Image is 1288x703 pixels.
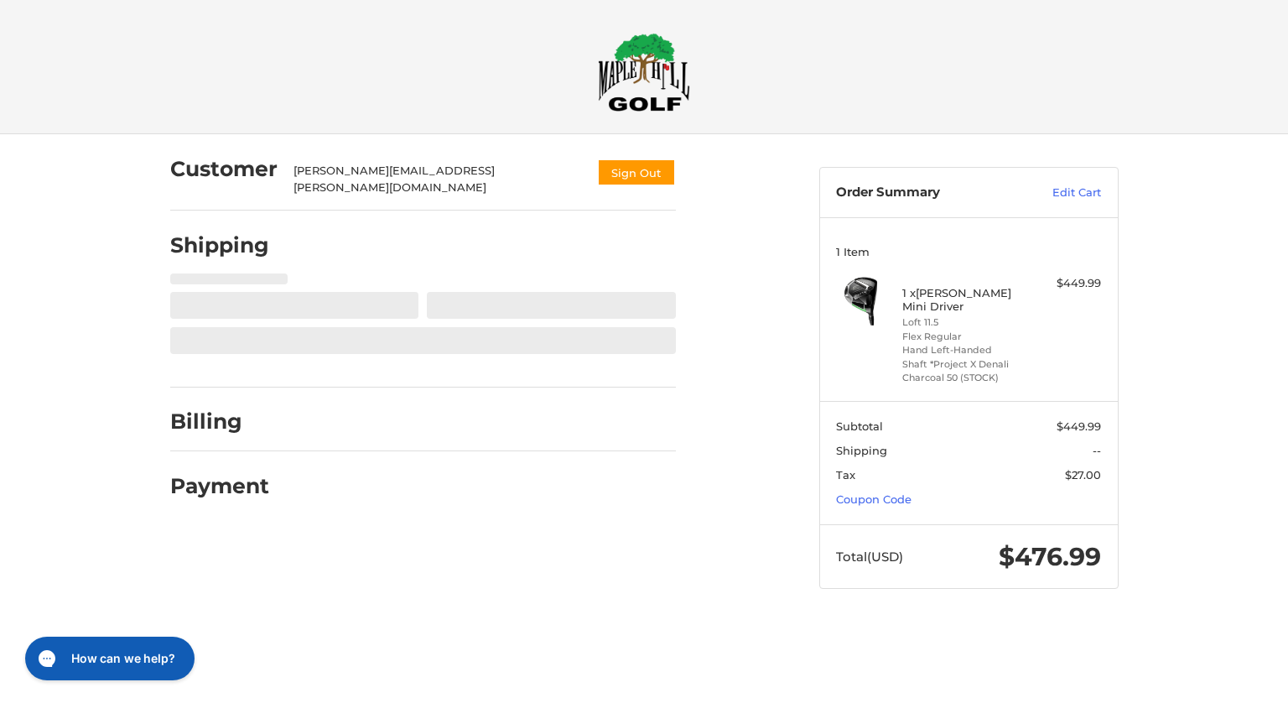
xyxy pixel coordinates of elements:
[836,549,903,565] span: Total (USD)
[1016,185,1101,201] a: Edit Cart
[17,631,200,686] iframe: Gorgias live chat messenger
[836,185,1016,201] h3: Order Summary
[836,245,1101,258] h3: 1 Item
[836,419,883,433] span: Subtotal
[902,330,1031,344] li: Flex Regular
[902,286,1031,314] h4: 1 x [PERSON_NAME] Mini Driver
[597,159,676,186] button: Sign Out
[902,343,1031,357] li: Hand Left-Handed
[170,156,278,182] h2: Customer
[999,541,1101,572] span: $476.99
[293,163,580,195] div: [PERSON_NAME][EMAIL_ADDRESS][PERSON_NAME][DOMAIN_NAME]
[836,468,855,482] span: Tax
[836,492,911,506] a: Coupon Code
[1065,468,1101,482] span: $27.00
[836,444,887,457] span: Shipping
[1057,419,1101,433] span: $449.99
[1035,275,1101,292] div: $449.99
[1093,444,1101,457] span: --
[170,232,269,258] h2: Shipping
[902,357,1031,385] li: Shaft *Project X Denali Charcoal 50 (STOCK)
[902,315,1031,330] li: Loft 11.5
[598,33,690,112] img: Maple Hill Golf
[170,473,269,499] h2: Payment
[170,409,268,435] h2: Billing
